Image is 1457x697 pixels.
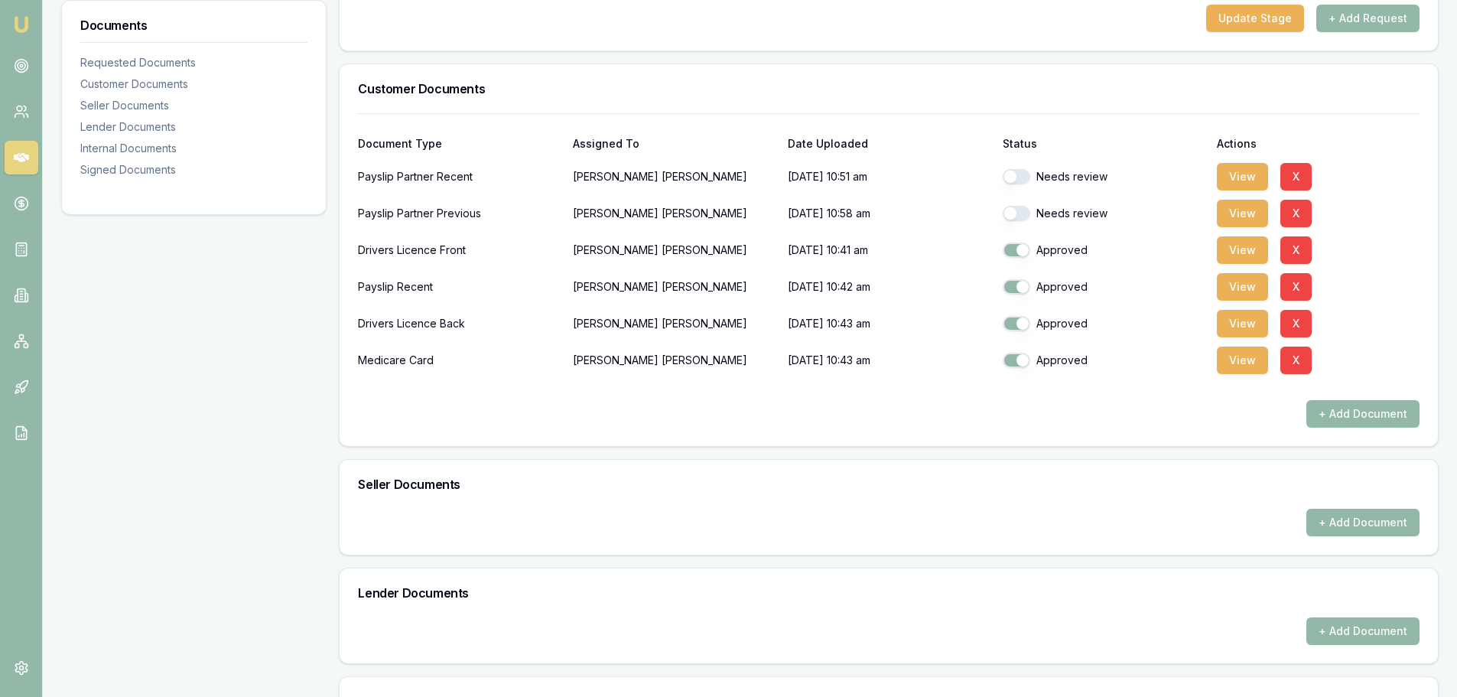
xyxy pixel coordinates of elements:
div: Lender Documents [80,119,307,135]
button: X [1280,347,1312,374]
p: [DATE] 10:43 am [788,345,990,376]
div: Drivers Licence Front [358,235,561,265]
button: X [1280,236,1312,264]
div: Approved [1003,243,1205,258]
div: Medicare Card [358,345,561,376]
button: X [1280,163,1312,191]
h3: Seller Documents [358,478,1420,490]
p: [PERSON_NAME] [PERSON_NAME] [573,161,776,192]
p: [PERSON_NAME] [PERSON_NAME] [573,272,776,302]
button: Update Stage [1206,5,1304,32]
p: [DATE] 10:41 am [788,235,990,265]
div: Assigned To [573,138,776,149]
div: Signed Documents [80,162,307,178]
h3: Documents [80,19,307,31]
button: + Add Document [1306,617,1420,645]
button: View [1217,347,1268,374]
p: [PERSON_NAME] [PERSON_NAME] [573,235,776,265]
p: [DATE] 10:58 am [788,198,990,229]
div: Date Uploaded [788,138,990,149]
div: Seller Documents [80,98,307,113]
button: View [1217,273,1268,301]
button: X [1280,310,1312,337]
button: View [1217,236,1268,264]
button: X [1280,273,1312,301]
img: emu-icon-u.png [12,15,31,34]
div: Internal Documents [80,141,307,156]
div: Approved [1003,353,1205,368]
p: [PERSON_NAME] [PERSON_NAME] [573,198,776,229]
div: Needs review [1003,206,1205,221]
p: [PERSON_NAME] [PERSON_NAME] [573,345,776,376]
div: Document Type [358,138,561,149]
div: Payslip Recent [358,272,561,302]
div: Payslip Partner Previous [358,198,561,229]
h3: Lender Documents [358,587,1420,599]
button: View [1217,200,1268,227]
button: View [1217,163,1268,191]
button: + Add Request [1316,5,1420,32]
h3: Customer Documents [358,83,1420,95]
div: Needs review [1003,169,1205,184]
div: Status [1003,138,1205,149]
p: [PERSON_NAME] [PERSON_NAME] [573,308,776,339]
button: X [1280,200,1312,227]
div: Customer Documents [80,77,307,92]
p: [DATE] 10:42 am [788,272,990,302]
div: Requested Documents [80,55,307,70]
button: + Add Document [1306,509,1420,536]
p: [DATE] 10:43 am [788,308,990,339]
button: View [1217,310,1268,337]
div: Drivers Licence Back [358,308,561,339]
div: Payslip Partner Recent [358,161,561,192]
div: Approved [1003,279,1205,295]
div: Actions [1217,138,1420,149]
div: Approved [1003,316,1205,331]
button: + Add Document [1306,400,1420,428]
p: [DATE] 10:51 am [788,161,990,192]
